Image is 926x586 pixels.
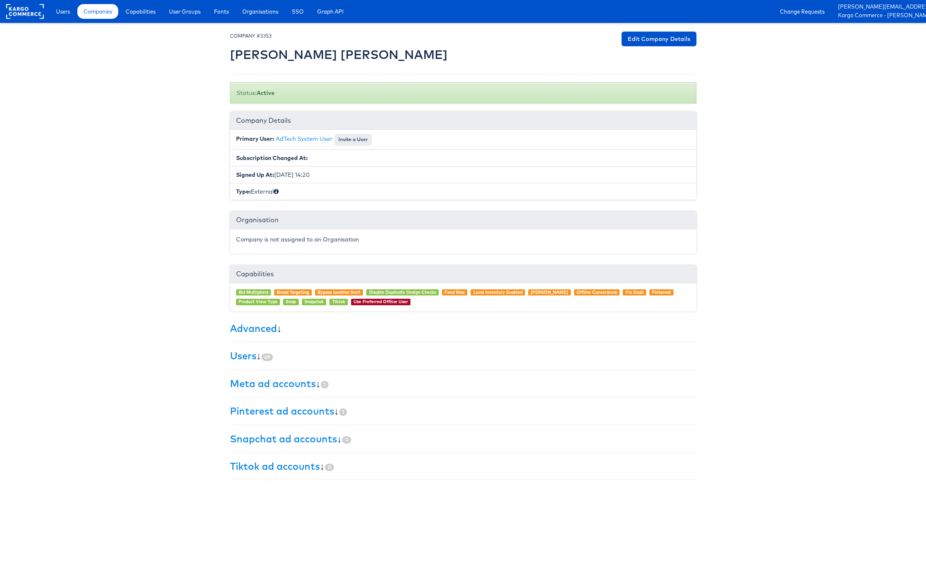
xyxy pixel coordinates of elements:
[276,135,333,142] a: AdTech System User
[230,322,277,334] a: Advanced
[230,377,316,390] a: Meta ad accounts
[236,4,284,19] a: Organisations
[236,188,251,195] b: Type:
[230,265,696,283] div: Capabilities
[261,354,273,361] span: 69
[83,7,112,16] span: Companies
[257,89,275,97] b: Active
[163,4,207,19] a: User Groups
[230,112,696,130] div: Company Details
[339,408,347,416] span: 1
[342,436,351,444] span: 0
[230,406,696,416] h3: ↓
[334,134,372,145] button: Invite a User
[577,289,617,295] a: Offline Conversions
[236,135,274,142] b: Primary User:
[292,7,304,16] span: SSO
[236,171,274,178] b: Signed Up At:
[242,7,278,16] span: Organisations
[321,381,329,388] span: 1
[838,3,920,11] a: [PERSON_NAME][EMAIL_ADDRESS][PERSON_NAME][DOMAIN_NAME]
[77,4,118,19] a: Companies
[230,433,337,445] a: Snapchat ad accounts
[230,433,696,444] h3: ↓
[230,33,272,39] small: COMPANY #3353
[652,289,671,295] a: Pinterest
[318,289,360,295] a: Bypass location limit
[304,299,324,304] a: Snapchat
[311,4,350,19] a: Graph API
[230,350,696,361] h3: ↓
[230,461,696,471] h3: ↓
[230,323,696,334] h3: ↓
[230,82,696,104] div: Status:
[838,11,920,20] a: Kargo Commerce - [PERSON_NAME]
[50,4,76,19] a: Users
[354,299,408,304] a: Use Preferred Offline User
[208,4,235,19] a: Fonts
[317,7,344,16] span: Graph API
[169,7,201,16] span: User Groups
[626,289,644,295] a: Pin Dash
[230,378,696,389] h3: ↓
[444,289,465,295] a: Feed Max
[531,289,568,295] a: [PERSON_NAME]
[473,289,523,295] a: Local Inventory Enabled
[277,289,309,295] a: Broad Targeting
[230,166,696,183] li: [DATE] 14:20
[126,7,155,16] span: Capabilities
[230,349,257,362] a: Users
[239,289,268,295] a: Bid Multipliers
[230,183,696,200] li: External
[230,405,334,417] a: Pinterest ad accounts
[332,299,345,304] a: Tiktok
[230,460,320,472] a: Tiktok ad accounts
[622,32,696,46] a: Edit Company Details
[325,464,334,471] span: 0
[274,188,279,195] span: Internal (staff) or External (client)
[236,154,308,162] b: Subscription Changed At:
[119,4,162,19] a: Capabilities
[56,7,70,16] span: Users
[230,48,448,61] h2: [PERSON_NAME] [PERSON_NAME]
[369,289,436,295] a: Disable Duplicate Design Checks
[236,235,690,243] p: Company is not assigned to an Organisation
[230,211,696,229] div: Organisation
[286,299,296,304] a: Snap
[214,7,229,16] span: Fonts
[286,4,310,19] a: SSO
[239,299,277,304] a: Product View Type
[774,4,831,19] a: Change Requests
